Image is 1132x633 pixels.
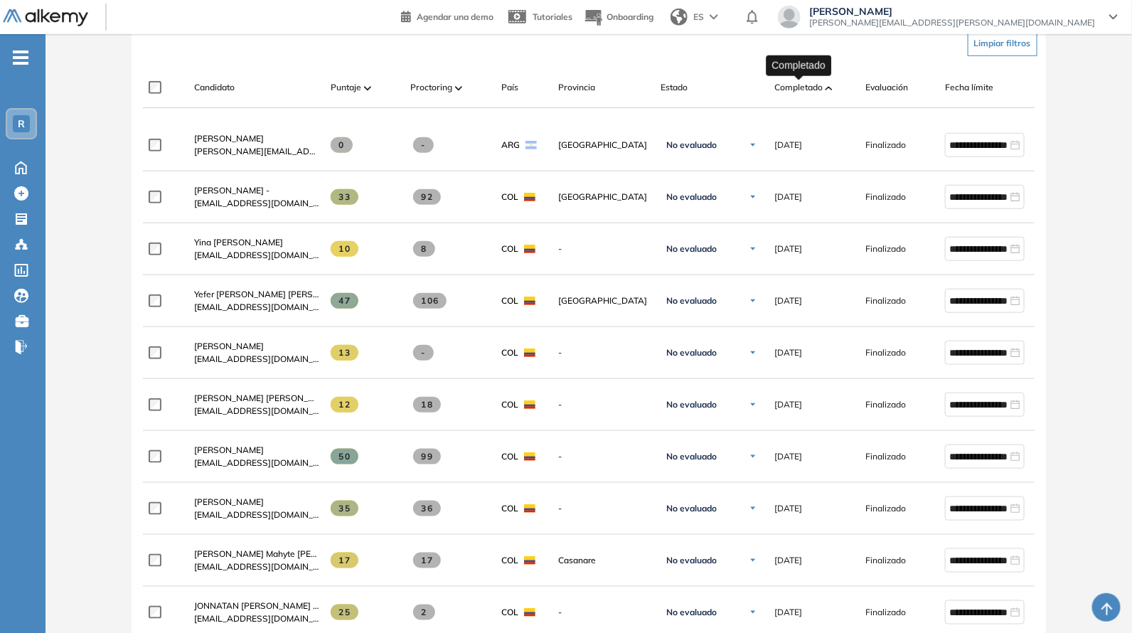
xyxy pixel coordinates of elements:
span: 17 [413,553,441,568]
span: 13 [331,345,358,361]
span: [PERSON_NAME] [194,341,264,351]
img: COL [524,608,535,617]
span: No evaluado [666,295,717,307]
a: Agendar una demo [401,7,493,24]
span: [EMAIL_ADDRESS][DOMAIN_NAME] [194,353,319,366]
span: Yina [PERSON_NAME] [194,237,283,248]
a: [PERSON_NAME] [194,132,319,145]
a: JONNATAN [PERSON_NAME] [PERSON_NAME] [194,600,319,612]
span: - [558,243,649,255]
img: COL [524,452,535,461]
span: [PERSON_NAME] Mahyte [PERSON_NAME] [194,548,367,559]
span: - [558,346,649,359]
span: - [413,137,434,153]
span: - [413,345,434,361]
span: Finalizado [865,346,906,359]
span: COL [501,450,518,463]
span: COL [501,243,518,255]
span: País [501,81,518,94]
span: Tutoriales [533,11,572,22]
span: [DATE] [774,502,802,515]
a: [PERSON_NAME] [194,340,319,353]
span: No evaluado [666,399,717,410]
span: [DATE] [774,191,802,203]
span: No evaluado [666,139,717,151]
span: [DATE] [774,243,802,255]
img: Logo [3,9,88,27]
span: [EMAIL_ADDRESS][DOMAIN_NAME] [194,560,319,573]
span: [GEOGRAPHIC_DATA] [558,294,649,307]
span: Finalizado [865,450,906,463]
span: 50 [331,449,358,464]
img: COL [524,349,535,357]
span: Finalizado [865,606,906,619]
span: [EMAIL_ADDRESS][DOMAIN_NAME] [194,509,319,521]
span: 10 [331,241,358,257]
span: COL [501,554,518,567]
span: [EMAIL_ADDRESS][DOMAIN_NAME] [194,301,319,314]
img: [missing "en.ARROW_ALT" translation] [826,86,833,90]
img: Ícono de flecha [749,400,757,409]
span: Proctoring [410,81,452,94]
span: Puntaje [331,81,361,94]
span: Finalizado [865,139,906,151]
span: [PERSON_NAME] [809,6,1095,17]
span: 17 [331,553,358,568]
span: 106 [413,293,447,309]
span: - [558,606,649,619]
span: 92 [413,189,441,205]
span: [DATE] [774,139,802,151]
span: 12 [331,397,358,413]
span: Evaluación [865,81,908,94]
span: Candidato [194,81,235,94]
span: [DATE] [774,450,802,463]
span: Finalizado [865,398,906,411]
span: ES [693,11,704,23]
span: - [558,398,649,411]
span: JONNATAN [PERSON_NAME] [PERSON_NAME] [194,600,383,611]
button: Onboarding [584,2,653,33]
span: Finalizado [865,502,906,515]
span: Agendar una demo [417,11,493,22]
span: COL [501,606,518,619]
span: No evaluado [666,555,717,566]
span: Finalizado [865,191,906,203]
img: COL [524,193,535,201]
img: Ícono de flecha [749,141,757,149]
span: Fecha límite [945,81,993,94]
img: COL [524,556,535,565]
span: [GEOGRAPHIC_DATA] [558,191,649,203]
img: Ícono de flecha [749,504,757,513]
img: Ícono de flecha [749,245,757,253]
span: Onboarding [607,11,653,22]
span: [DATE] [774,398,802,411]
span: COL [501,398,518,411]
span: 35 [331,501,358,516]
span: [EMAIL_ADDRESS][DOMAIN_NAME] [194,457,319,469]
span: [PERSON_NAME][EMAIL_ADDRESS][PERSON_NAME][DOMAIN_NAME] [809,17,1095,28]
img: COL [524,504,535,513]
span: Finalizado [865,294,906,307]
img: Ícono de flecha [749,556,757,565]
img: Ícono de flecha [749,297,757,305]
span: [EMAIL_ADDRESS][DOMAIN_NAME] [194,249,319,262]
i: - [13,56,28,59]
span: Finalizado [865,554,906,567]
img: [missing "en.ARROW_ALT" translation] [364,86,371,90]
span: No evaluado [666,503,717,514]
span: 99 [413,449,441,464]
span: [PERSON_NAME] [PERSON_NAME] [194,393,336,403]
span: COL [501,191,518,203]
span: [PERSON_NAME] [194,133,264,144]
button: Limpiar filtros [968,31,1037,56]
span: No evaluado [666,347,717,358]
span: 2 [413,605,435,620]
span: - [558,502,649,515]
span: COL [501,502,518,515]
span: [EMAIL_ADDRESS][DOMAIN_NAME] [194,197,319,210]
span: No evaluado [666,607,717,618]
img: Ícono de flecha [749,193,757,201]
span: Finalizado [865,243,906,255]
span: [DATE] [774,346,802,359]
span: [EMAIL_ADDRESS][DOMAIN_NAME] [194,405,319,417]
